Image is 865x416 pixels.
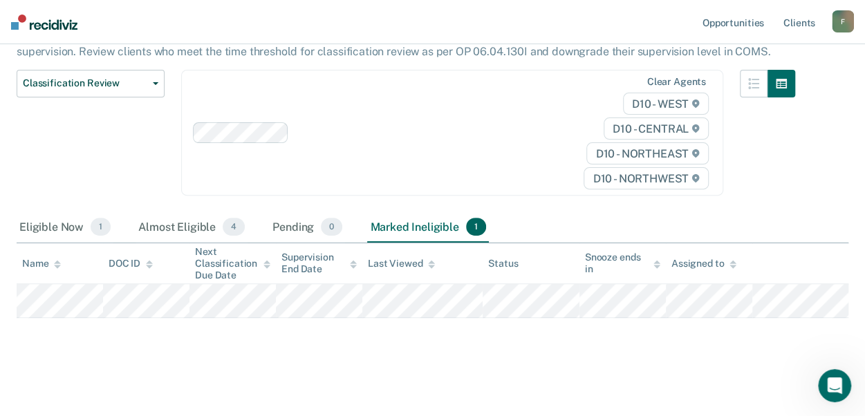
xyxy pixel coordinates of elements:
div: DOC ID [109,258,153,270]
div: Last Viewed [368,258,435,270]
div: Snooze ends in [585,252,660,275]
span: D10 - WEST [623,93,709,115]
span: D10 - NORTHEAST [586,142,708,164]
span: D10 - NORTHWEST [584,167,708,189]
div: Name [22,258,61,270]
div: Assigned to [671,258,736,270]
span: 1 [466,218,486,236]
div: Supervision End Date [281,252,357,275]
iframe: Intercom live chat [818,369,851,402]
div: Eligible Now1 [17,212,113,243]
div: Marked Ineligible1 [367,212,489,243]
div: Clear agents [647,76,706,88]
span: D10 - CENTRAL [604,117,709,140]
div: Pending0 [270,212,345,243]
button: Classification Review [17,70,165,97]
span: Classification Review [23,77,147,89]
div: Next Classification Due Date [195,246,270,281]
button: F [832,10,854,32]
span: 1 [91,218,111,236]
span: 4 [223,218,245,236]
div: Almost Eligible4 [136,212,248,243]
div: Status [488,258,518,270]
img: Recidiviz [11,15,77,30]
span: 0 [321,218,342,236]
